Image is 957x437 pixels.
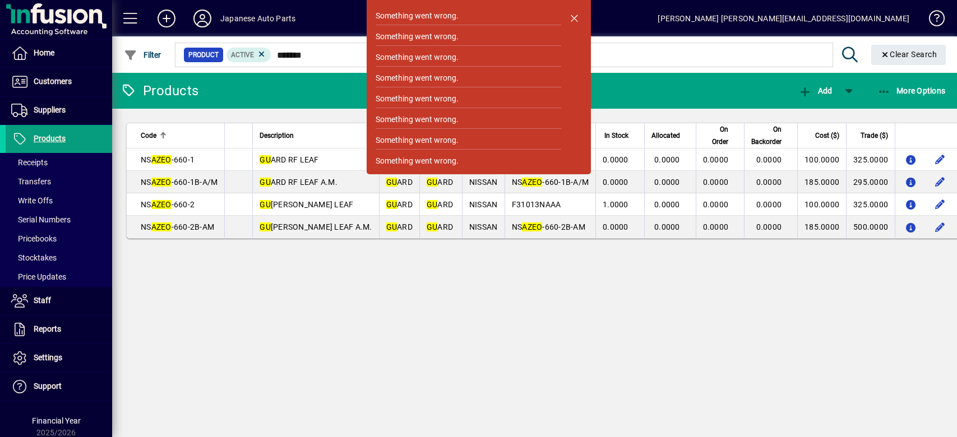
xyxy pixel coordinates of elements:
[34,77,72,86] span: Customers
[34,48,54,57] span: Home
[846,148,895,171] td: 325.0000
[931,196,949,213] button: Edit
[751,123,792,148] div: On Backorder
[386,200,397,209] em: GU
[6,344,112,372] a: Settings
[141,129,218,142] div: Code
[260,178,338,187] span: ARD RF LEAF A.M.
[151,155,172,164] em: AZEO
[260,222,372,231] span: [PERSON_NAME] LEAF A.M.
[756,155,782,164] span: 0.0000
[260,129,372,142] div: Description
[921,2,943,39] a: Knowledge Base
[427,178,453,187] span: ARD
[703,222,729,231] span: 0.0000
[11,253,57,262] span: Stocktakes
[11,196,53,205] span: Write Offs
[260,200,353,209] span: [PERSON_NAME] LEAF
[512,222,585,231] span: NS -660-2B-AM
[703,123,739,148] div: On Order
[846,193,895,216] td: 325.0000
[6,153,112,172] a: Receipts
[846,171,895,193] td: 295.0000
[6,267,112,286] a: Price Updates
[751,123,782,148] span: On Backorder
[141,178,218,187] span: NS -660-1B-A/M
[796,81,835,101] button: Add
[654,222,680,231] span: 0.0000
[34,324,61,333] span: Reports
[846,216,895,238] td: 500.0000
[512,178,589,187] span: NS -660-1B-A/M
[260,129,294,142] span: Description
[603,129,639,142] div: In Stock
[703,155,729,164] span: 0.0000
[877,86,946,95] span: More Options
[469,222,498,231] span: NISSAN
[6,191,112,210] a: Write Offs
[6,248,112,267] a: Stocktakes
[220,10,295,27] div: Japanese Auto Parts
[376,134,459,146] div: Something went wrong.
[151,200,172,209] em: AZEO
[604,129,628,142] span: In Stock
[11,215,71,224] span: Serial Numbers
[658,10,909,27] div: [PERSON_NAME] [PERSON_NAME][EMAIL_ADDRESS][DOMAIN_NAME]
[34,134,66,143] span: Products
[386,222,397,231] em: GU
[798,86,832,95] span: Add
[603,178,628,187] span: 0.0000
[260,155,271,164] em: GU
[260,200,271,209] em: GU
[603,200,628,209] span: 1.0000
[149,8,184,29] button: Add
[797,193,846,216] td: 100.0000
[512,200,561,209] span: F31013NAAA
[184,8,220,29] button: Profile
[703,200,729,209] span: 0.0000
[260,178,271,187] em: GU
[34,382,62,390] span: Support
[703,178,729,187] span: 0.0000
[871,45,946,65] button: Clear
[654,200,680,209] span: 0.0000
[654,178,680,187] span: 0.0000
[880,50,937,59] span: Clear Search
[654,155,680,164] span: 0.0000
[386,178,413,187] span: ARD
[141,129,156,142] span: Code
[603,155,628,164] span: 0.0000
[756,178,782,187] span: 0.0000
[427,178,438,187] em: GU
[386,200,413,209] span: ARD
[861,129,888,142] span: Trade ($)
[6,172,112,191] a: Transfers
[34,353,62,362] span: Settings
[469,178,498,187] span: NISSAN
[427,222,453,231] span: ARD
[6,373,112,401] a: Support
[427,200,438,209] em: GU
[756,222,782,231] span: 0.0000
[231,51,254,59] span: Active
[522,178,542,187] em: AZEO
[756,200,782,209] span: 0.0000
[651,129,690,142] div: Allocated
[797,148,846,171] td: 100.0000
[386,222,413,231] span: ARD
[875,81,949,101] button: More Options
[260,155,318,164] span: ARD RF LEAF
[11,158,48,167] span: Receipts
[797,216,846,238] td: 185.0000
[6,39,112,67] a: Home
[226,48,271,62] mat-chip: Activation Status: Active
[11,272,66,281] span: Price Updates
[522,222,542,231] em: AZEO
[141,155,195,164] span: NS -660-1
[141,200,195,209] span: NS -660-2
[603,222,628,231] span: 0.0000
[6,315,112,343] a: Reports
[376,72,459,84] div: Something went wrong.
[797,171,846,193] td: 185.0000
[931,218,949,236] button: Edit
